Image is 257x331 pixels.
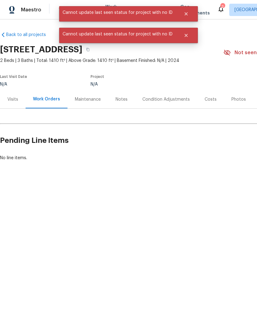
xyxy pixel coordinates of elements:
[59,6,176,19] span: Cannot update last seen status for project with no ID
[59,7,71,13] span: Visits
[220,4,225,10] div: 2
[7,96,18,103] div: Visits
[105,4,121,16] span: Work Orders
[82,44,93,55] button: Copy Address
[33,96,60,102] div: Work Orders
[142,96,190,103] div: Condition Adjustments
[75,96,101,103] div: Maintenance
[176,29,196,42] button: Close
[91,75,104,79] span: Project
[91,82,209,87] div: N/A
[205,96,217,103] div: Costs
[176,8,196,20] button: Close
[231,96,246,103] div: Photos
[180,4,210,16] span: Geo Assignments
[116,96,128,103] div: Notes
[21,7,41,13] span: Maestro
[59,28,176,41] span: Cannot update last seen status for project with no ID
